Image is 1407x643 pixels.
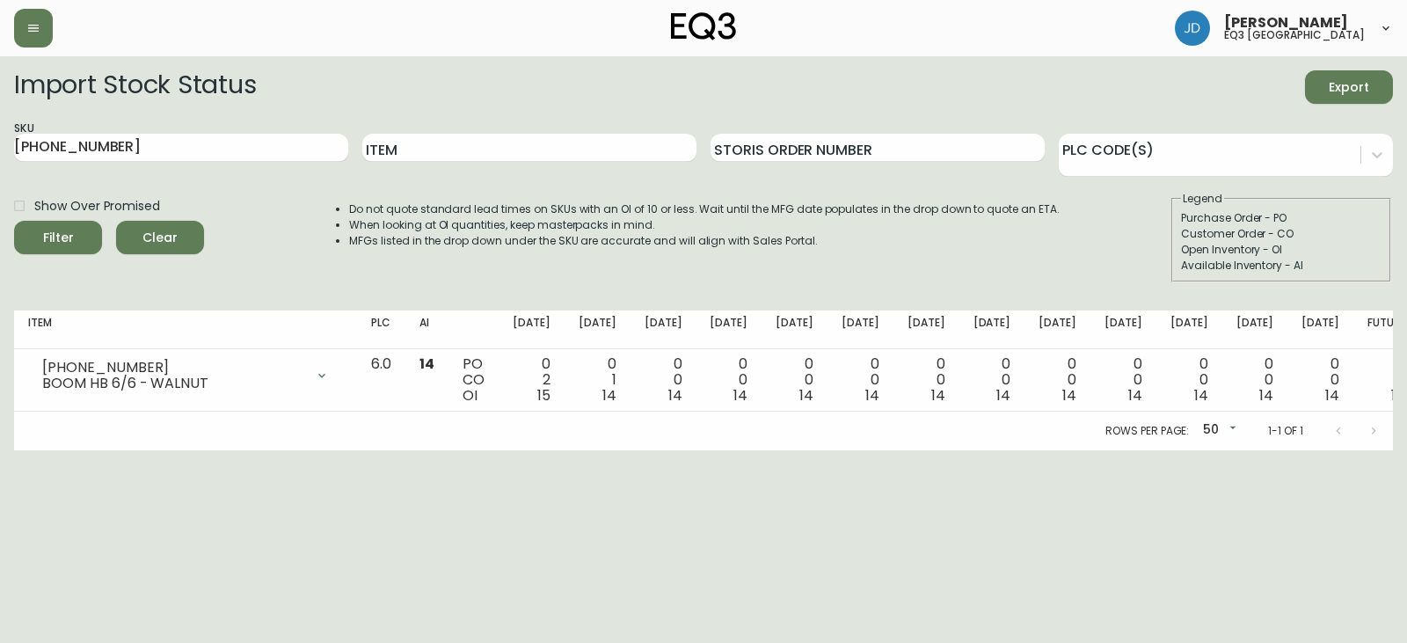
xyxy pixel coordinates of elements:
[1222,311,1288,349] th: [DATE]
[1181,258,1381,274] div: Available Inventory - AI
[865,385,879,406] span: 14
[1105,423,1189,439] p: Rows per page:
[710,356,747,404] div: 0 0
[1175,11,1210,46] img: 7c567ac048721f22e158fd313f7f0981
[42,376,304,391] div: BOOM HB 6/6 - WALNUT
[799,385,813,406] span: 14
[1325,385,1339,406] span: 14
[602,385,616,406] span: 14
[34,197,160,216] span: Show Over Promised
[1301,356,1339,404] div: 0 0
[349,233,1060,249] li: MFGs listed in the drop down under the SKU are accurate and will align with Sales Portal.
[931,385,945,406] span: 14
[1319,77,1379,99] span: Export
[1181,242,1381,258] div: Open Inventory - OI
[973,356,1011,404] div: 0 0
[1259,385,1273,406] span: 14
[1236,356,1274,404] div: 0 0
[908,356,945,404] div: 0 0
[349,201,1060,217] li: Do not quote standard lead times on SKUs with an OI of 10 or less. Wait until the MFG date popula...
[1287,311,1353,349] th: [DATE]
[1391,385,1405,406] span: 14
[357,311,405,349] th: PLC
[1039,356,1076,404] div: 0 0
[1181,226,1381,242] div: Customer Order - CO
[43,227,74,249] div: Filter
[1181,210,1381,226] div: Purchase Order - PO
[14,311,357,349] th: Item
[463,385,478,406] span: OI
[1224,16,1348,30] span: [PERSON_NAME]
[1156,311,1222,349] th: [DATE]
[579,356,616,404] div: 0 1
[893,311,959,349] th: [DATE]
[419,354,434,374] span: 14
[696,311,762,349] th: [DATE]
[671,12,736,40] img: logo
[14,70,256,104] h2: Import Stock Status
[357,349,405,412] td: 6.0
[1104,356,1142,404] div: 0 0
[537,385,550,406] span: 15
[349,217,1060,233] li: When looking at OI quantities, keep masterpacks in mind.
[405,311,448,349] th: AI
[631,311,696,349] th: [DATE]
[827,311,893,349] th: [DATE]
[28,356,343,395] div: [PHONE_NUMBER]BOOM HB 6/6 - WALNUT
[1305,70,1393,104] button: Export
[1170,356,1208,404] div: 0 0
[1128,385,1142,406] span: 14
[130,227,190,249] span: Clear
[1062,385,1076,406] span: 14
[776,356,813,404] div: 0 0
[463,356,485,404] div: PO CO
[513,356,550,404] div: 0 2
[1181,191,1224,207] legend: Legend
[1194,385,1208,406] span: 14
[842,356,879,404] div: 0 0
[668,385,682,406] span: 14
[645,356,682,404] div: 0 0
[1024,311,1090,349] th: [DATE]
[1367,356,1405,404] div: 0 0
[42,360,304,376] div: [PHONE_NUMBER]
[762,311,827,349] th: [DATE]
[116,221,204,254] button: Clear
[565,311,631,349] th: [DATE]
[733,385,747,406] span: 14
[14,221,102,254] button: Filter
[1090,311,1156,349] th: [DATE]
[1196,416,1240,445] div: 50
[1268,423,1303,439] p: 1-1 of 1
[499,311,565,349] th: [DATE]
[1224,30,1365,40] h5: eq3 [GEOGRAPHIC_DATA]
[996,385,1010,406] span: 14
[959,311,1025,349] th: [DATE]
